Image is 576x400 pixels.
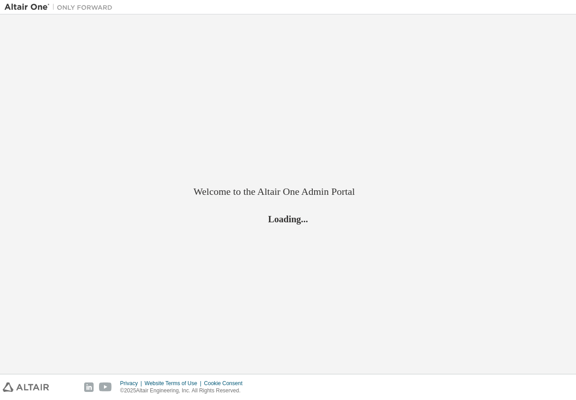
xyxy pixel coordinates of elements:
[120,387,248,395] p: © 2025 Altair Engineering, Inc. All Rights Reserved.
[193,185,382,198] h2: Welcome to the Altair One Admin Portal
[120,380,144,387] div: Privacy
[4,3,117,12] img: Altair One
[3,382,49,392] img: altair_logo.svg
[144,380,204,387] div: Website Terms of Use
[84,382,94,392] img: linkedin.svg
[193,213,382,225] h2: Loading...
[99,382,112,392] img: youtube.svg
[204,380,247,387] div: Cookie Consent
